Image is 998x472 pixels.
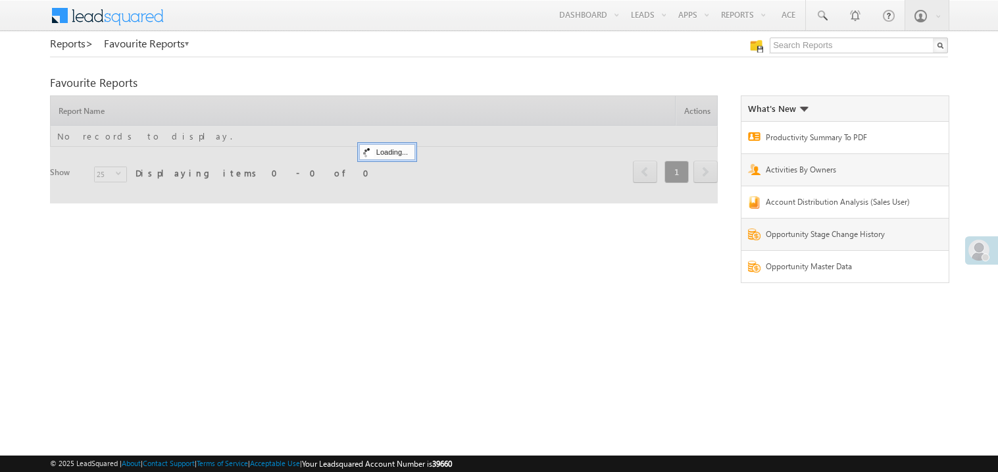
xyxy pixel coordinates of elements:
[50,458,452,470] span: © 2025 LeadSquared | | | | |
[50,77,948,89] div: Favourite Reports
[302,459,452,469] span: Your Leadsquared Account Number is
[748,261,761,273] img: Report
[766,261,920,276] a: Opportunity Master Data
[748,132,761,141] img: Report
[50,38,93,49] a: Reports>
[766,228,920,244] a: Opportunity Stage Change History
[770,38,948,53] input: Search Reports
[104,38,190,49] a: Favourite Reports
[748,228,761,240] img: Report
[766,132,920,147] a: Productivity Summary To PDF
[766,196,920,211] a: Account Distribution Analysis (Sales User)
[750,39,763,53] img: Manage all your saved reports!
[86,36,93,51] span: >
[799,107,809,112] img: What's new
[197,459,248,467] a: Terms of Service
[122,459,141,467] a: About
[766,164,920,179] a: Activities By Owners
[748,164,761,175] img: Report
[748,196,761,209] img: Report
[250,459,300,467] a: Acceptable Use
[748,103,809,115] div: What's New
[359,144,415,160] div: Loading...
[432,459,452,469] span: 39660
[143,459,195,467] a: Contact Support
